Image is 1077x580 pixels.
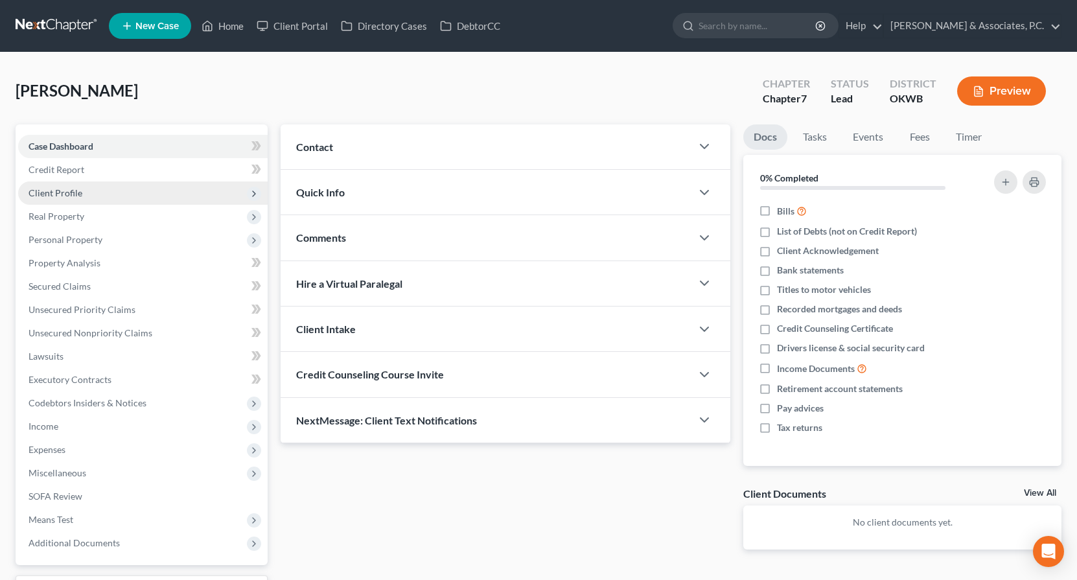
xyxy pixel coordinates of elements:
span: Additional Documents [29,537,120,548]
span: Income Documents [777,362,855,375]
span: Unsecured Priority Claims [29,304,135,315]
span: Bank statements [777,264,844,277]
span: SOFA Review [29,491,82,502]
div: OKWB [890,91,936,106]
a: Docs [743,124,787,150]
span: Real Property [29,211,84,222]
span: Recorded mortgages and deeds [777,303,902,316]
div: Lead [831,91,869,106]
a: DebtorCC [434,14,507,38]
span: Codebtors Insiders & Notices [29,397,146,408]
span: [PERSON_NAME] [16,81,138,100]
a: Events [842,124,894,150]
span: Executory Contracts [29,374,111,385]
span: Credit Report [29,164,84,175]
a: Help [839,14,883,38]
span: Secured Claims [29,281,91,292]
span: Tax returns [777,421,822,434]
a: Unsecured Priority Claims [18,298,268,321]
a: Credit Report [18,158,268,181]
span: Credit Counseling Course Invite [296,368,444,380]
span: New Case [135,21,179,31]
span: 7 [801,92,807,104]
span: NextMessage: Client Text Notifications [296,414,477,426]
a: Property Analysis [18,251,268,275]
div: Open Intercom Messenger [1033,536,1064,567]
span: Case Dashboard [29,141,93,152]
a: Executory Contracts [18,368,268,391]
div: Client Documents [743,487,826,500]
div: District [890,76,936,91]
p: No client documents yet. [754,516,1051,529]
span: Bills [777,205,794,218]
input: Search by name... [699,14,817,38]
span: Client Profile [29,187,82,198]
a: Lawsuits [18,345,268,368]
a: Directory Cases [334,14,434,38]
a: Secured Claims [18,275,268,298]
a: Timer [945,124,992,150]
span: List of Debts (not on Credit Report) [777,225,917,238]
span: Income [29,421,58,432]
a: Unsecured Nonpriority Claims [18,321,268,345]
div: Status [831,76,869,91]
span: Miscellaneous [29,467,86,478]
button: Preview [957,76,1046,106]
span: Means Test [29,514,73,525]
a: SOFA Review [18,485,268,508]
span: Unsecured Nonpriority Claims [29,327,152,338]
a: Fees [899,124,940,150]
span: Property Analysis [29,257,100,268]
span: Expenses [29,444,65,455]
span: Pay advices [777,402,824,415]
span: Credit Counseling Certificate [777,322,893,335]
span: Contact [296,141,333,153]
a: Client Portal [250,14,334,38]
a: Tasks [793,124,837,150]
div: Chapter [763,76,810,91]
span: Client Intake [296,323,356,335]
span: Titles to motor vehicles [777,283,871,296]
span: Client Acknowledgement [777,244,879,257]
a: View All [1024,489,1056,498]
a: Home [195,14,250,38]
div: Chapter [763,91,810,106]
span: Quick Info [296,186,345,198]
span: Hire a Virtual Paralegal [296,277,402,290]
a: Case Dashboard [18,135,268,158]
span: Lawsuits [29,351,64,362]
span: Drivers license & social security card [777,342,925,354]
a: [PERSON_NAME] & Associates, P.C. [884,14,1061,38]
strong: 0% Completed [760,172,818,183]
span: Personal Property [29,234,102,245]
span: Retirement account statements [777,382,903,395]
span: Comments [296,231,346,244]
